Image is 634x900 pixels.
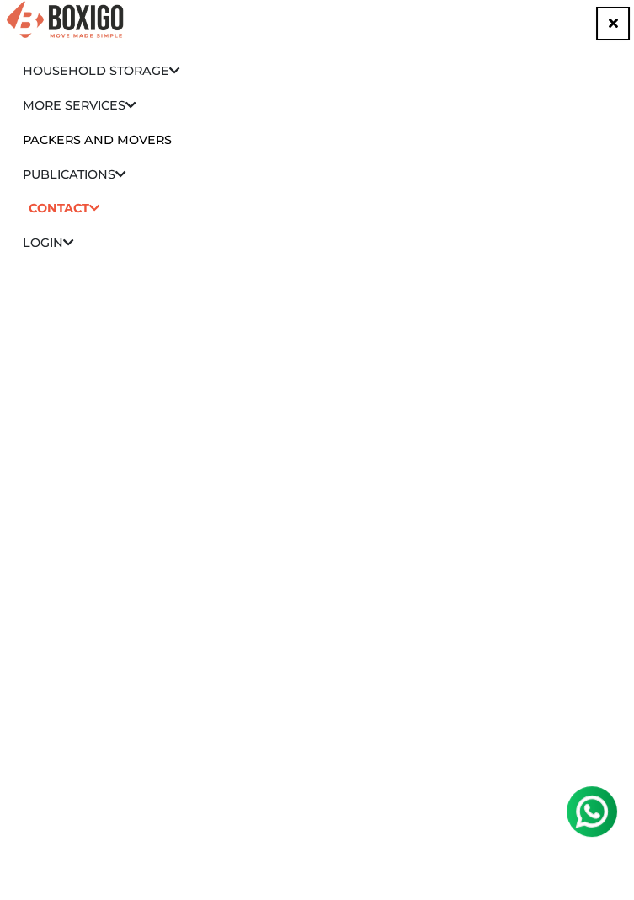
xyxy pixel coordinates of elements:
a: Contact [23,194,105,222]
a: Publications [23,167,126,182]
a: Household Storage [23,63,180,78]
img: whatsapp-icon.svg [17,17,51,51]
a: More services [23,98,136,113]
a: Login [23,235,74,250]
a: Packers and Movers [23,132,172,147]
